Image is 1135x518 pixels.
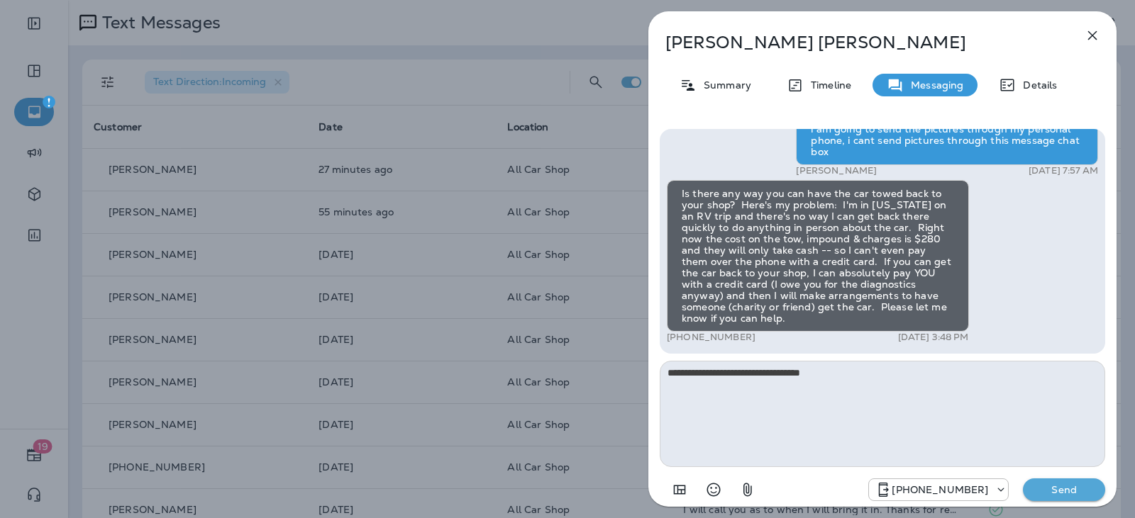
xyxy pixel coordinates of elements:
[665,475,694,504] button: Add in a premade template
[804,79,851,91] p: Timeline
[1029,165,1098,176] p: [DATE] 7:57 AM
[1023,478,1105,501] button: Send
[892,484,988,495] p: [PHONE_NUMBER]
[1016,79,1057,91] p: Details
[665,33,1053,52] p: [PERSON_NAME] [PERSON_NAME]
[697,79,751,91] p: Summary
[796,165,877,176] p: [PERSON_NAME]
[667,180,969,332] div: Is there any way you can have the car towed back to your shop? Here's my problem: I'm in [US_STAT...
[667,332,755,343] p: [PHONE_NUMBER]
[699,475,728,504] button: Select an emoji
[904,79,963,91] p: Messaging
[898,332,969,343] p: [DATE] 3:48 PM
[869,481,1008,498] div: +1 (689) 265-4479
[1034,483,1094,496] p: Send
[796,116,1098,165] div: i am going to send the pictures through my personal phone, i cant send pictures through this mess...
